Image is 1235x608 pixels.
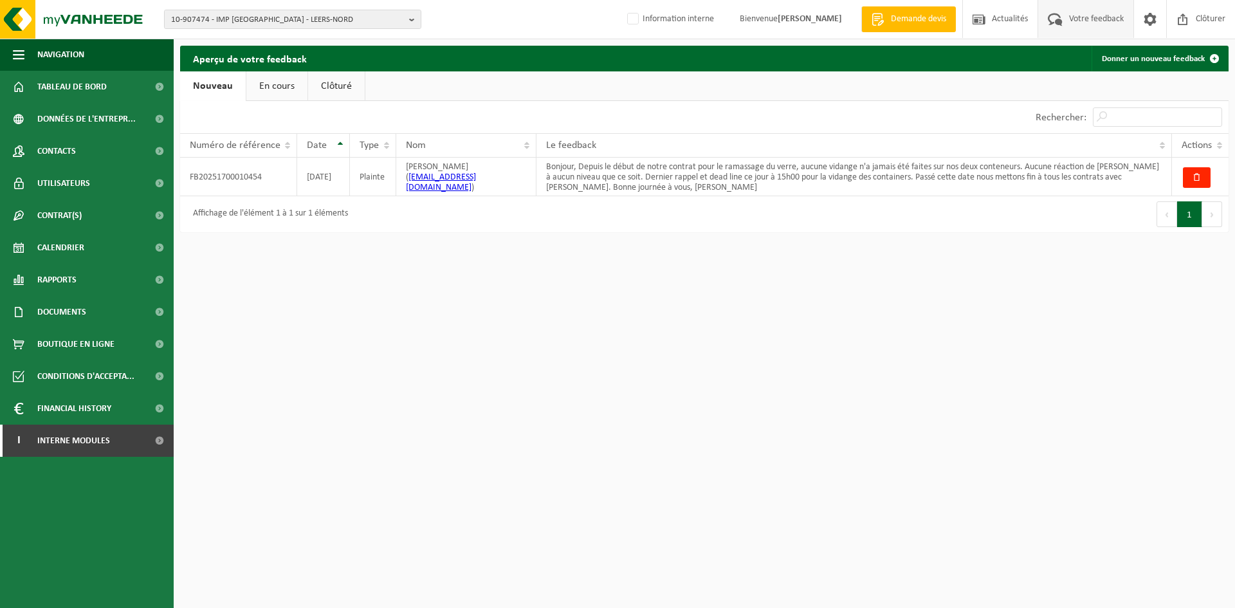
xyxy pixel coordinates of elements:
[778,14,842,24] strong: [PERSON_NAME]
[13,425,24,457] span: I
[164,10,421,29] button: 10-907474 - IMP [GEOGRAPHIC_DATA] - LEERS-NORD
[546,140,596,151] span: Le feedback
[1092,46,1227,71] a: Donner un nouveau feedback
[180,71,246,101] a: Nouveau
[861,6,956,32] a: Demande devis
[1177,201,1202,227] button: 1
[180,46,320,71] h2: Aperçu de votre feedback
[180,158,297,196] td: FB20251700010454
[1182,140,1212,151] span: Actions
[297,158,350,196] td: [DATE]
[307,140,327,151] span: Date
[308,71,365,101] a: Clôturé
[37,39,84,71] span: Navigation
[396,158,537,196] td: [PERSON_NAME] ( )
[37,199,82,232] span: Contrat(s)
[360,140,379,151] span: Type
[37,296,86,328] span: Documents
[37,328,114,360] span: Boutique en ligne
[888,13,949,26] span: Demande devis
[1202,201,1222,227] button: Next
[406,172,476,192] a: [EMAIL_ADDRESS][DOMAIN_NAME]
[37,135,76,167] span: Contacts
[406,140,426,151] span: Nom
[37,360,134,392] span: Conditions d'accepta...
[37,425,110,457] span: Interne modules
[536,158,1172,196] td: Bonjour, Depuis le début de notre contrat pour le ramassage du verre, aucune vidange n'a jamais é...
[37,71,107,103] span: Tableau de bord
[350,158,396,196] td: Plainte
[1157,201,1177,227] button: Previous
[171,10,404,30] span: 10-907474 - IMP [GEOGRAPHIC_DATA] - LEERS-NORD
[37,167,90,199] span: Utilisateurs
[37,103,136,135] span: Données de l'entrepr...
[187,203,348,226] div: Affichage de l'élément 1 à 1 sur 1 éléments
[37,232,84,264] span: Calendrier
[37,392,111,425] span: Financial History
[37,264,77,296] span: Rapports
[1036,113,1086,123] label: Rechercher:
[625,10,714,29] label: Information interne
[190,140,280,151] span: Numéro de référence
[246,71,307,101] a: En cours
